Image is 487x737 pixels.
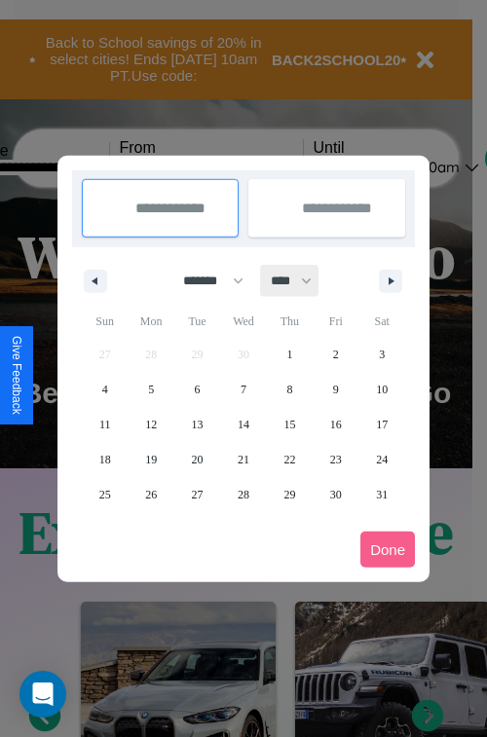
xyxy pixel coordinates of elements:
[359,477,405,512] button: 31
[330,407,342,442] span: 16
[192,407,204,442] span: 13
[128,306,173,337] span: Mon
[145,407,157,442] span: 12
[359,407,405,442] button: 17
[313,372,358,407] button: 9
[82,442,128,477] button: 18
[174,372,220,407] button: 6
[333,372,339,407] span: 9
[220,477,266,512] button: 28
[359,337,405,372] button: 3
[102,372,108,407] span: 4
[82,477,128,512] button: 25
[99,477,111,512] span: 25
[267,337,313,372] button: 1
[267,477,313,512] button: 29
[192,442,204,477] span: 20
[174,442,220,477] button: 20
[128,477,173,512] button: 26
[360,532,415,568] button: Done
[82,372,128,407] button: 4
[82,306,128,337] span: Sun
[220,442,266,477] button: 21
[145,477,157,512] span: 26
[267,306,313,337] span: Thu
[376,442,388,477] span: 24
[376,477,388,512] span: 31
[238,477,249,512] span: 28
[220,372,266,407] button: 7
[238,442,249,477] span: 21
[267,407,313,442] button: 15
[283,477,295,512] span: 29
[192,477,204,512] span: 27
[313,407,358,442] button: 16
[333,337,339,372] span: 2
[145,442,157,477] span: 19
[359,372,405,407] button: 10
[238,407,249,442] span: 14
[359,306,405,337] span: Sat
[313,442,358,477] button: 23
[286,372,292,407] span: 8
[174,477,220,512] button: 27
[359,442,405,477] button: 24
[195,372,201,407] span: 6
[286,337,292,372] span: 1
[283,442,295,477] span: 22
[379,337,385,372] span: 3
[82,407,128,442] button: 11
[283,407,295,442] span: 15
[220,407,266,442] button: 14
[128,407,173,442] button: 12
[174,407,220,442] button: 13
[99,407,111,442] span: 11
[128,372,173,407] button: 5
[313,306,358,337] span: Fri
[99,442,111,477] span: 18
[330,477,342,512] span: 30
[19,671,66,718] div: Open Intercom Messenger
[241,372,246,407] span: 7
[313,337,358,372] button: 2
[330,442,342,477] span: 23
[267,372,313,407] button: 8
[174,306,220,337] span: Tue
[220,306,266,337] span: Wed
[376,407,388,442] span: 17
[313,477,358,512] button: 30
[267,442,313,477] button: 22
[376,372,388,407] span: 10
[10,336,23,415] div: Give Feedback
[148,372,154,407] span: 5
[128,442,173,477] button: 19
